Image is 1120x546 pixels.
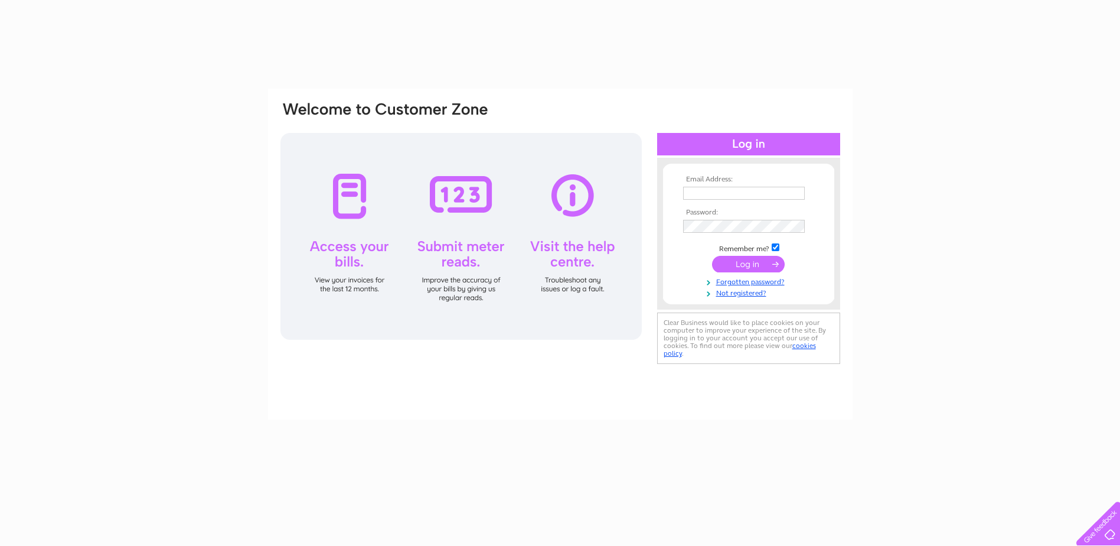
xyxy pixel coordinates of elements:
[680,175,817,184] th: Email Address:
[657,313,840,364] div: Clear Business would like to place cookies on your computer to improve your experience of the sit...
[680,209,817,217] th: Password:
[683,287,817,298] a: Not registered?
[712,256,785,272] input: Submit
[664,342,816,357] a: cookies policy
[683,275,817,287] a: Forgotten password?
[680,242,817,253] td: Remember me?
